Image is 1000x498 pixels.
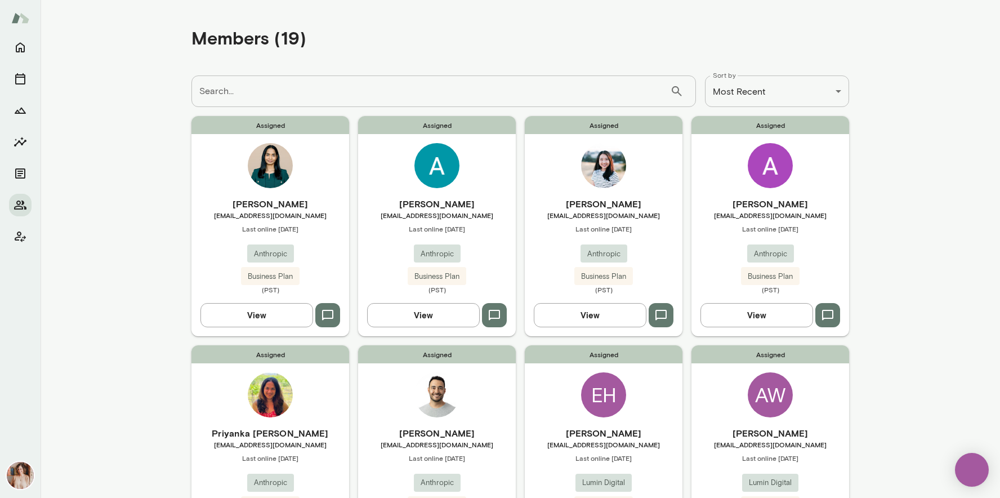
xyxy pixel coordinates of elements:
span: [EMAIL_ADDRESS][DOMAIN_NAME] [358,440,516,449]
span: Anthropic [247,248,294,260]
span: Anthropic [747,248,794,260]
button: Home [9,36,32,59]
button: Documents [9,162,32,185]
label: Sort by [713,70,736,80]
img: Avinash Palayadi [414,143,459,188]
img: Hyonjee Joo [581,143,626,188]
img: Priyanka Phatak [248,372,293,417]
button: View [367,303,480,327]
h6: [PERSON_NAME] [358,426,516,440]
span: [EMAIL_ADDRESS][DOMAIN_NAME] [525,211,682,220]
img: Nancy Alsip [7,462,34,489]
img: Mento [11,7,29,29]
span: Assigned [691,116,849,134]
span: Business Plan [574,271,633,282]
span: Lumin Digital [575,477,632,488]
div: Most Recent [705,75,849,107]
button: View [200,303,313,327]
span: Last online [DATE] [358,224,516,233]
span: [EMAIL_ADDRESS][DOMAIN_NAME] [191,440,349,449]
span: Last online [DATE] [691,224,849,233]
span: Last online [DATE] [691,453,849,463]
div: AW [748,372,793,417]
img: Anjali Gopal [248,143,293,188]
span: Assigned [525,116,682,134]
button: View [700,303,813,327]
span: Lumin Digital [742,477,798,488]
span: Business Plan [741,271,800,282]
span: Business Plan [241,271,300,282]
h6: [PERSON_NAME] [358,197,516,211]
h6: [PERSON_NAME] [525,426,682,440]
span: Last online [DATE] [191,453,349,463]
span: (PST) [191,285,349,294]
span: (PST) [525,285,682,294]
span: [EMAIL_ADDRESS][DOMAIN_NAME] [691,211,849,220]
span: [EMAIL_ADDRESS][DOMAIN_NAME] [691,440,849,449]
span: Anthropic [414,248,461,260]
span: Anthropic [581,248,627,260]
span: (PST) [691,285,849,294]
span: Last online [DATE] [191,224,349,233]
span: [EMAIL_ADDRESS][DOMAIN_NAME] [525,440,682,449]
img: AJ Ribeiro [414,372,459,417]
h6: [PERSON_NAME] [691,197,849,211]
h6: [PERSON_NAME] [525,197,682,211]
button: Members [9,194,32,216]
h4: Members (19) [191,27,306,48]
span: [EMAIL_ADDRESS][DOMAIN_NAME] [191,211,349,220]
button: Sessions [9,68,32,90]
span: Business Plan [408,271,466,282]
span: (PST) [358,285,516,294]
h6: [PERSON_NAME] [691,426,849,440]
button: Client app [9,225,32,248]
h6: Priyanka [PERSON_NAME] [191,426,349,440]
button: View [534,303,646,327]
span: Last online [DATE] [525,453,682,463]
span: Anthropic [414,477,461,488]
h6: [PERSON_NAME] [191,197,349,211]
button: Growth Plan [9,99,32,122]
button: Insights [9,131,32,153]
span: Assigned [358,116,516,134]
span: Assigned [358,345,516,363]
span: [EMAIL_ADDRESS][DOMAIN_NAME] [358,211,516,220]
span: Last online [DATE] [525,224,682,233]
span: Assigned [525,345,682,363]
div: EH [581,372,626,417]
span: Assigned [691,345,849,363]
span: Last online [DATE] [358,453,516,463]
span: Assigned [191,116,349,134]
span: Assigned [191,345,349,363]
img: Anna Venancio Marques [748,143,793,188]
span: Anthropic [247,477,294,488]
